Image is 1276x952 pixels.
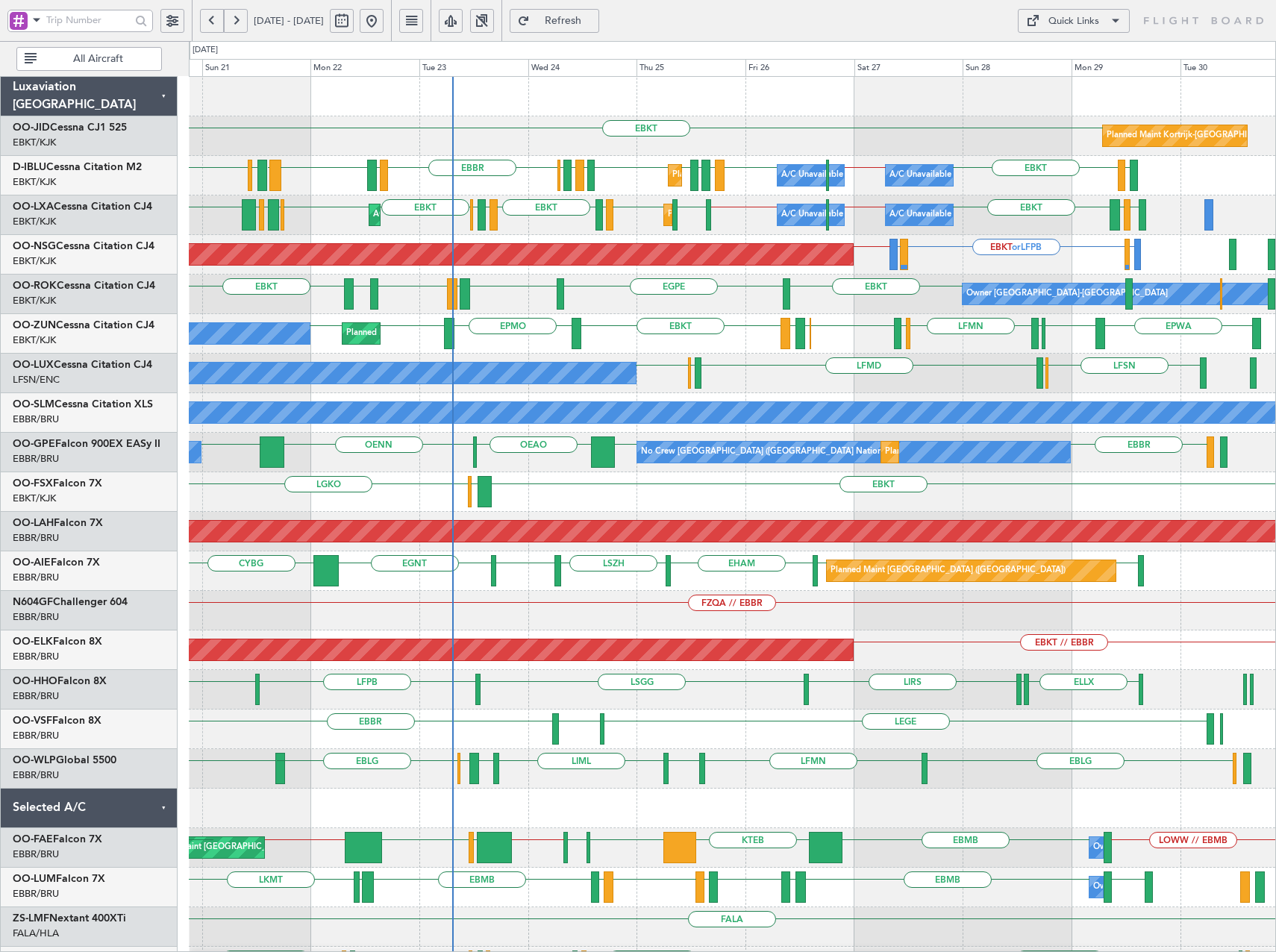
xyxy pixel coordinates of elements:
span: [DATE] - [DATE] [254,14,324,28]
span: OO-VSF [13,715,52,726]
a: EBKT/KJK [13,294,56,307]
span: OO-AIE [13,557,51,568]
a: OO-FAEFalcon 7X [13,834,102,845]
a: EBBR/BRU [13,571,59,584]
a: OO-LXACessna Citation CJ4 [13,201,152,212]
span: OO-LUM [13,874,56,884]
a: OO-LUMFalcon 7X [13,874,105,884]
div: Owner Melsbroek Air Base [1093,876,1195,898]
div: A/C Unavailable [GEOGRAPHIC_DATA]-[GEOGRAPHIC_DATA] [889,164,1128,187]
a: EBBR/BRU [13,768,59,782]
span: OO-LUX [13,360,54,370]
div: Owner Melsbroek Air Base [1093,836,1195,859]
div: AOG Maint Kortrijk-[GEOGRAPHIC_DATA] [373,204,536,226]
a: EBKT/KJK [13,215,56,228]
a: OO-GPEFalcon 900EX EASy II [13,439,160,449]
a: EBBR/BRU [13,452,59,466]
div: Owner [GEOGRAPHIC_DATA]-[GEOGRAPHIC_DATA] [966,283,1168,305]
div: Planned Maint [GEOGRAPHIC_DATA] ([GEOGRAPHIC_DATA] National) [885,441,1155,463]
span: OO-LAH [13,518,54,528]
div: Tue 23 [419,59,528,77]
div: Mon 22 [310,59,419,77]
span: OO-FSX [13,478,53,489]
a: OO-ZUNCessna Citation CJ4 [13,320,154,331]
a: D-IBLUCessna Citation M2 [13,162,142,172]
a: OO-ELKFalcon 8X [13,636,102,647]
div: Planned Maint Nice ([GEOGRAPHIC_DATA]) [672,164,839,187]
div: Wed 24 [528,59,637,77]
div: A/C Unavailable [GEOGRAPHIC_DATA] ([GEOGRAPHIC_DATA] National) [781,204,1059,226]
div: A/C Unavailable [889,204,951,226]
button: Refresh [510,9,599,33]
button: Quick Links [1018,9,1130,33]
span: OO-FAE [13,834,53,845]
span: OO-JID [13,122,50,133]
a: EBBR/BRU [13,413,59,426]
a: EBBR/BRU [13,531,59,545]
span: OO-ZUN [13,320,56,331]
span: OO-GPE [13,439,55,449]
a: OO-LUXCessna Citation CJ4 [13,360,152,370]
a: OO-WLPGlobal 5500 [13,755,116,765]
a: EBBR/BRU [13,848,59,861]
a: LFSN/ENC [13,373,60,386]
a: EBBR/BRU [13,689,59,703]
span: All Aircraft [40,54,157,64]
div: No Crew [GEOGRAPHIC_DATA] ([GEOGRAPHIC_DATA] National) [641,441,891,463]
div: [DATE] [193,44,218,57]
span: OO-ELK [13,636,53,647]
a: OO-ROKCessna Citation CJ4 [13,281,155,291]
a: OO-SLMCessna Citation XLS [13,399,153,410]
button: All Aircraft [16,47,162,71]
span: OO-WLP [13,755,56,765]
div: Planned Maint Kortrijk-[GEOGRAPHIC_DATA] [668,204,842,226]
div: Sun 21 [202,59,311,77]
a: N604GFChallenger 604 [13,597,128,607]
span: OO-HHO [13,676,57,686]
div: Fri 26 [745,59,854,77]
div: A/C Unavailable [GEOGRAPHIC_DATA] ([GEOGRAPHIC_DATA] National) [781,164,1059,187]
div: Planned Maint [GEOGRAPHIC_DATA] ([GEOGRAPHIC_DATA]) [831,560,1066,582]
span: OO-NSG [13,241,56,251]
span: OO-ROK [13,281,57,291]
a: EBKT/KJK [13,333,56,347]
a: OO-HHOFalcon 8X [13,676,107,686]
div: Thu 25 [637,59,745,77]
div: Sun 28 [963,59,1072,77]
a: EBBR/BRU [13,650,59,663]
a: EBBR/BRU [13,729,59,742]
a: OO-FSXFalcon 7X [13,478,102,489]
a: OO-AIEFalcon 7X [13,557,100,568]
div: Sat 27 [854,59,963,77]
a: EBBR/BRU [13,887,59,901]
span: D-IBLU [13,162,46,172]
a: EBKT/KJK [13,492,56,505]
div: Quick Links [1048,14,1099,29]
a: OO-VSFFalcon 8X [13,715,101,726]
a: EBBR/BRU [13,610,59,624]
div: Mon 29 [1072,59,1180,77]
span: N604GF [13,597,53,607]
a: EBKT/KJK [13,175,56,189]
a: EBKT/KJK [13,136,56,149]
span: OO-LXA [13,201,54,212]
a: OO-LAHFalcon 7X [13,518,103,528]
span: Refresh [533,16,594,26]
a: OO-JIDCessna CJ1 525 [13,122,127,133]
a: OO-NSGCessna Citation CJ4 [13,241,154,251]
input: Trip Number [46,9,131,31]
div: Planned Maint Kortrijk-[GEOGRAPHIC_DATA] [346,322,520,345]
span: ZS-LMF [13,913,49,924]
span: OO-SLM [13,399,54,410]
a: FALA/HLA [13,927,59,940]
a: ZS-LMFNextant 400XTi [13,913,126,924]
a: EBKT/KJK [13,254,56,268]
